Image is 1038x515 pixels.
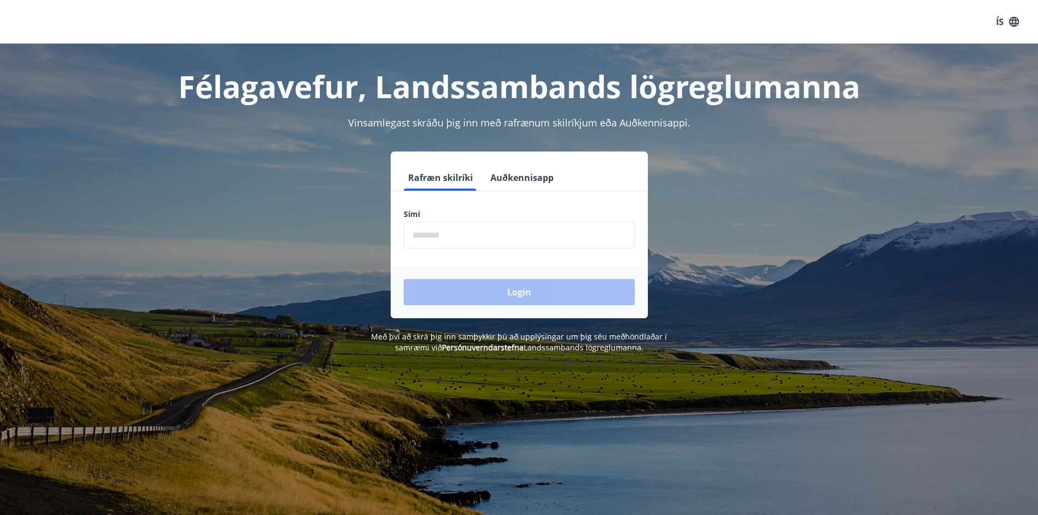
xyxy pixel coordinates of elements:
span: Með því að skrá þig inn samþykkir þú að upplýsingar um þig séu meðhöndlaðar í samræmi við Landssa... [371,331,667,353]
label: Sími [404,209,635,220]
a: Persónuverndarstefna [442,342,524,353]
button: ÍS [990,12,1025,32]
h1: Félagavefur, Landssambands lögreglumanna [140,65,899,107]
button: Rafræn skilríki [404,165,477,191]
button: Auðkennisapp [486,165,558,191]
span: Vinsamlegast skráðu þig inn með rafrænum skilríkjum eða Auðkennisappi. [348,116,690,129]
